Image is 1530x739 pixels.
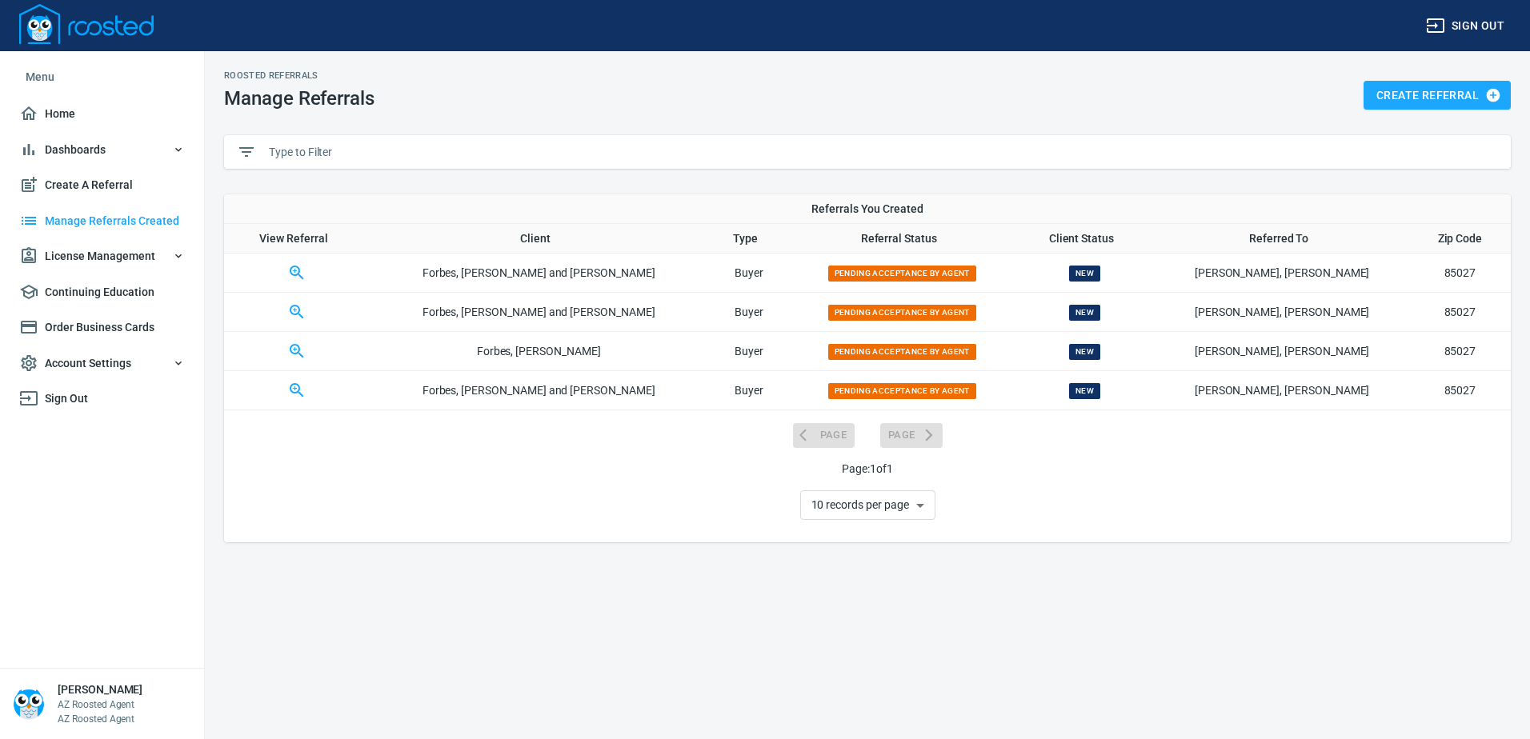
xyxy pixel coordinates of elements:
[707,382,790,399] p: Buyer
[13,381,191,417] a: Sign Out
[1069,344,1100,360] span: New
[19,175,185,195] span: Create A Referral
[1420,11,1511,41] button: Sign out
[19,318,185,338] span: Order Business Cards
[1409,254,1511,293] td: 85027
[1155,265,1408,282] p: [PERSON_NAME] , [PERSON_NAME]
[224,461,1511,477] p: Page: 1 of 1
[1069,305,1100,321] span: New
[1409,332,1511,371] td: 85027
[707,224,790,254] th: Toggle SortBy
[13,96,191,132] a: Home
[1409,224,1511,254] th: Toggle SortBy
[828,266,976,282] span: Pending Acceptance by Agent
[13,310,191,346] a: Order Business Cards
[1462,667,1518,727] iframe: Chat
[828,344,976,360] span: Pending Acceptance by Agent
[19,389,185,409] span: Sign Out
[13,274,191,310] a: Continuing Education
[1409,371,1511,410] td: 85027
[19,354,185,373] span: Account Settings
[707,265,790,282] p: Buyer
[13,203,191,239] a: Manage Referrals Created
[370,304,708,321] p: Forbes , [PERSON_NAME] and [PERSON_NAME]
[13,688,45,720] img: Person
[58,712,142,726] p: AZ Roosted Agent
[19,4,154,44] img: Logo
[790,224,1014,254] th: Toggle SortBy
[1014,224,1155,254] th: Toggle SortBy
[58,681,142,697] h6: [PERSON_NAME]
[1426,16,1504,36] span: Sign out
[828,305,976,321] span: Pending Acceptance by Agent
[269,140,1498,164] input: Type to Filter
[13,167,191,203] a: Create A Referral
[58,697,142,712] p: AZ Roosted Agent
[370,382,708,399] p: Forbes , [PERSON_NAME] and [PERSON_NAME]
[1376,86,1498,106] span: Create Referral
[1155,304,1408,321] p: [PERSON_NAME] , [PERSON_NAME]
[13,238,191,274] button: License Management
[13,58,191,96] li: Menu
[1155,382,1408,399] p: [PERSON_NAME] , [PERSON_NAME]
[224,70,374,81] h2: Roosted Referrals
[19,282,185,302] span: Continuing Education
[224,224,370,254] th: View Referral
[19,104,185,124] span: Home
[1155,224,1408,254] th: Toggle SortBy
[1155,343,1408,360] p: [PERSON_NAME] , [PERSON_NAME]
[707,304,790,321] p: Buyer
[19,246,185,266] span: License Management
[1364,81,1511,110] button: Create Referral
[13,346,191,381] button: Account Settings
[370,265,708,282] p: Forbes , [PERSON_NAME] and [PERSON_NAME]
[13,132,191,168] button: Dashboards
[1069,266,1100,282] span: New
[224,194,1511,224] th: Referrals You Created
[370,224,708,254] th: Toggle SortBy
[19,140,185,160] span: Dashboards
[1409,293,1511,332] td: 85027
[19,211,185,231] span: Manage Referrals Created
[828,383,976,399] span: Pending Acceptance by Agent
[1069,383,1100,399] span: New
[370,343,708,360] p: Forbes , [PERSON_NAME]
[224,87,374,110] h1: Manage Referrals
[707,343,790,360] p: Buyer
